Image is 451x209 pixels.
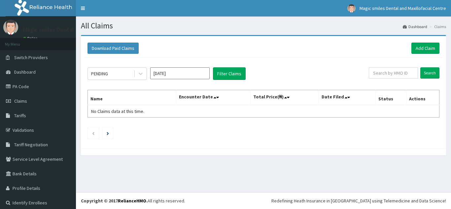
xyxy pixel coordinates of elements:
[91,70,108,77] div: PENDING
[14,98,27,104] span: Claims
[81,21,446,30] h1: All Claims
[81,198,148,204] strong: Copyright © 2017 .
[23,27,137,33] p: Magic smiles Dental and Maxillofacial Centre
[176,90,250,105] th: Encounter Date
[271,197,446,204] div: Redefining Heath Insurance in [GEOGRAPHIC_DATA] using Telemedicine and Data Science!
[14,113,26,119] span: Tariffs
[3,20,18,35] img: User Image
[91,108,144,114] span: No Claims data at this time.
[213,67,246,80] button: Filter Claims
[369,67,418,79] input: Search by HMO ID
[420,67,439,79] input: Search
[347,4,356,13] img: User Image
[150,67,210,79] input: Select Month and Year
[92,130,95,136] a: Previous page
[403,24,427,29] a: Dashboard
[87,43,139,54] button: Download Paid Claims
[360,5,446,11] span: Magic smiles Dental and Maxillofacial Centre
[88,90,176,105] th: Name
[428,24,446,29] li: Claims
[319,90,376,105] th: Date Filed
[376,90,406,105] th: Status
[23,36,39,41] a: Online
[406,90,439,105] th: Actions
[107,130,109,136] a: Next page
[250,90,319,105] th: Total Price(₦)
[14,54,48,60] span: Switch Providers
[76,192,451,209] footer: All rights reserved.
[118,198,146,204] a: RelianceHMO
[14,69,36,75] span: Dashboard
[14,142,48,148] span: Tariff Negotiation
[411,43,439,54] a: Add Claim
